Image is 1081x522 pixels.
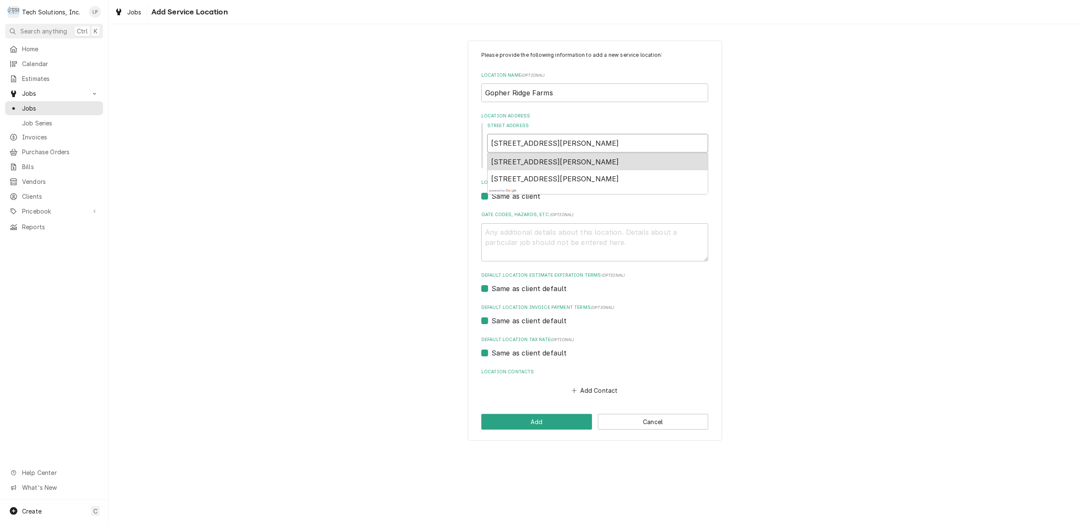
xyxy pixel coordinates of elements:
[22,483,98,492] span: What's New
[481,211,708,218] label: Gate Codes, Hazards, etc.
[481,272,708,279] label: Default Location Estimate Expiration Terms
[489,189,517,192] img: powered_by_google_on_white_hdpi.png
[521,73,545,78] span: ( optional )
[481,369,708,397] div: Location Contacts
[5,24,103,39] button: Search anythingCtrlK
[22,468,98,477] span: Help Center
[8,6,20,18] div: T
[598,414,709,430] button: Cancel
[5,220,103,234] a: Reports
[481,72,708,102] div: Location Name
[89,6,101,18] div: Lisa Paschal's Avatar
[5,116,103,130] a: Job Series
[5,480,103,494] a: Go to What's New
[22,89,86,98] span: Jobs
[601,273,625,278] span: (optional)
[481,336,708,343] label: Default Location Tax Rate
[492,191,540,201] label: Same as client
[22,162,99,171] span: Bills
[491,175,619,183] span: [STREET_ADDRESS][PERSON_NAME]
[481,414,592,430] button: Add
[94,27,98,36] span: K
[5,175,103,189] a: Vendors
[22,147,99,156] span: Purchase Orders
[5,204,103,218] a: Go to Pricebook
[5,145,103,159] a: Purchase Orders
[481,414,708,430] div: Button Group
[77,27,88,36] span: Ctrl
[481,113,708,119] label: Location Address
[481,336,708,358] div: Default Location Tax Rate
[591,305,615,310] span: (optional)
[22,44,99,53] span: Home
[492,348,567,358] label: Same as client default
[5,86,103,100] a: Go to Jobs
[481,179,708,201] div: Location Billing Address
[22,8,80,17] div: Tech Solutions, Inc.
[22,222,99,231] span: Reports
[89,6,101,18] div: LP
[111,5,145,19] a: Jobs
[22,207,86,216] span: Pricebook
[492,283,567,294] label: Same as client default
[481,304,708,326] div: Default Location Invoice Payment Terms
[5,189,103,203] a: Clients
[5,160,103,174] a: Bills
[22,119,99,128] span: Job Series
[5,57,103,71] a: Calendar
[5,101,103,115] a: Jobs
[22,177,99,186] span: Vendors
[127,8,142,17] span: Jobs
[20,27,67,36] span: Search anything
[570,384,619,396] button: Add Contact
[22,104,99,113] span: Jobs
[5,72,103,86] a: Estimates
[481,211,708,261] div: Gate Codes, Hazards, etc.
[5,466,103,480] a: Go to Help Center
[8,6,20,18] div: Tech Solutions, Inc.'s Avatar
[481,369,708,375] label: Location Contacts
[481,83,708,102] input: Nickname, Franchise ID, etc.
[22,192,99,201] span: Clients
[22,508,42,515] span: Create
[5,130,103,144] a: Invoices
[22,133,99,142] span: Invoices
[481,51,708,59] p: Please provide the following information to add a new service location:
[487,122,708,129] label: Street Address
[5,42,103,56] a: Home
[481,51,708,396] div: Service Location Create/Update Form
[481,179,708,186] label: Location Billing Address
[550,337,574,342] span: (optional)
[481,414,708,430] div: Button Group Row
[481,113,708,169] div: Location Address
[481,272,708,294] div: Default Location Estimate Expiration Terms
[550,212,574,217] span: ( optional )
[22,59,99,68] span: Calendar
[481,304,708,311] label: Default Location Invoice Payment Terms
[22,74,99,83] span: Estimates
[492,316,567,326] label: Same as client default
[93,507,98,516] span: C
[468,41,722,441] div: Service Location Create/Update
[149,6,228,18] span: Add Service Location
[487,122,708,169] div: Street Address
[481,72,708,79] label: Location Name
[491,158,619,166] span: [STREET_ADDRESS][PERSON_NAME]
